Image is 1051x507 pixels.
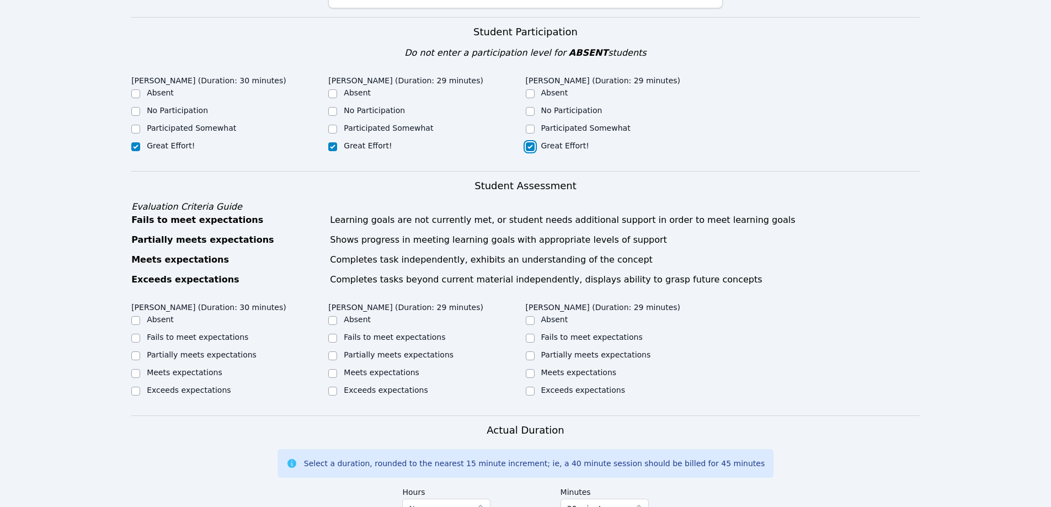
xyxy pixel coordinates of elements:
label: Exceeds expectations [541,386,625,394]
h3: Actual Duration [487,423,564,438]
div: Partially meets expectations [131,233,323,247]
label: No Participation [541,106,602,115]
legend: [PERSON_NAME] (Duration: 30 minutes) [131,71,286,87]
label: Meets expectations [541,368,617,377]
label: Fails to meet expectations [344,333,445,341]
label: Exceeds expectations [344,386,428,394]
label: Fails to meet expectations [541,333,643,341]
div: Exceeds expectations [131,273,323,286]
h3: Student Participation [131,24,920,40]
div: Do not enter a participation level for students [131,46,920,60]
h3: Student Assessment [131,178,920,194]
label: Absent [147,88,174,97]
span: ABSENT [569,47,608,58]
div: Shows progress in meeting learning goals with appropriate levels of support [330,233,920,247]
div: Completes tasks beyond current material independently, displays ability to grasp future concepts [330,273,920,286]
legend: [PERSON_NAME] (Duration: 29 minutes) [526,71,681,87]
label: Fails to meet expectations [147,333,248,341]
label: Partially meets expectations [344,350,454,359]
div: Learning goals are not currently met, or student needs additional support in order to meet learni... [330,214,920,227]
div: Meets expectations [131,253,323,266]
div: Completes task independently, exhibits an understanding of the concept [330,253,920,266]
label: Meets expectations [344,368,419,377]
div: Select a duration, rounded to the nearest 15 minute increment; ie, a 40 minute session should be ... [304,458,765,469]
legend: [PERSON_NAME] (Duration: 29 minutes) [328,297,483,314]
label: Participated Somewhat [541,124,631,132]
legend: [PERSON_NAME] (Duration: 30 minutes) [131,297,286,314]
label: Absent [147,315,174,324]
label: Participated Somewhat [344,124,433,132]
label: No Participation [147,106,208,115]
label: Partially meets expectations [541,350,651,359]
div: Evaluation Criteria Guide [131,200,920,214]
label: Exceeds expectations [147,386,231,394]
label: Absent [344,315,371,324]
label: Absent [541,88,568,97]
label: Hours [402,482,490,499]
label: Great Effort! [344,141,392,150]
label: Absent [541,315,568,324]
legend: [PERSON_NAME] (Duration: 29 minutes) [526,297,681,314]
legend: [PERSON_NAME] (Duration: 29 minutes) [328,71,483,87]
label: Minutes [561,482,649,499]
label: No Participation [344,106,405,115]
div: Fails to meet expectations [131,214,323,227]
label: Participated Somewhat [147,124,236,132]
label: Meets expectations [147,368,222,377]
label: Partially meets expectations [147,350,257,359]
label: Great Effort! [541,141,589,150]
label: Absent [344,88,371,97]
label: Great Effort! [147,141,195,150]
